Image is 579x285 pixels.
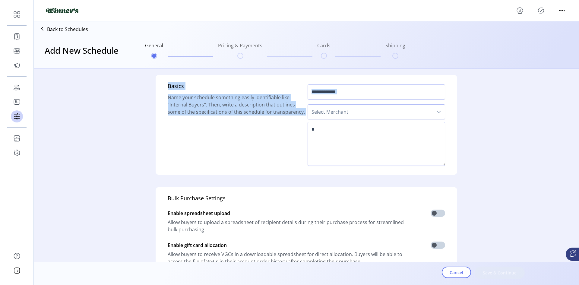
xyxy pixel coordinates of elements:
[168,242,227,249] span: Enable gift card allocation
[168,219,409,233] span: Allow buyers to upload a spreadsheet of recipient details during their purchase process for strea...
[47,26,88,33] p: Back to Schedules
[45,44,119,57] h3: Add New Schedule
[168,194,226,206] h5: Bulk Purchase Settings
[168,210,230,217] span: Enable spreadsheet upload
[450,269,463,276] span: Cancel
[168,251,409,265] span: Allow buyers to receive VGCs in a downloadable spreadsheet for direct allocation. Buyers will be ...
[557,6,567,15] button: menu
[536,6,546,15] button: Publisher Panel
[46,8,78,13] img: logo
[515,6,525,15] button: menu
[168,94,305,115] span: Name your schedule something easily identifiable like “Internal Buyers”. Then, write a descriptio...
[433,105,445,119] div: dropdown trigger
[308,105,433,119] span: Select Merchant
[145,42,163,53] h6: General
[442,267,471,278] button: Cancel
[168,82,305,94] h5: Basics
